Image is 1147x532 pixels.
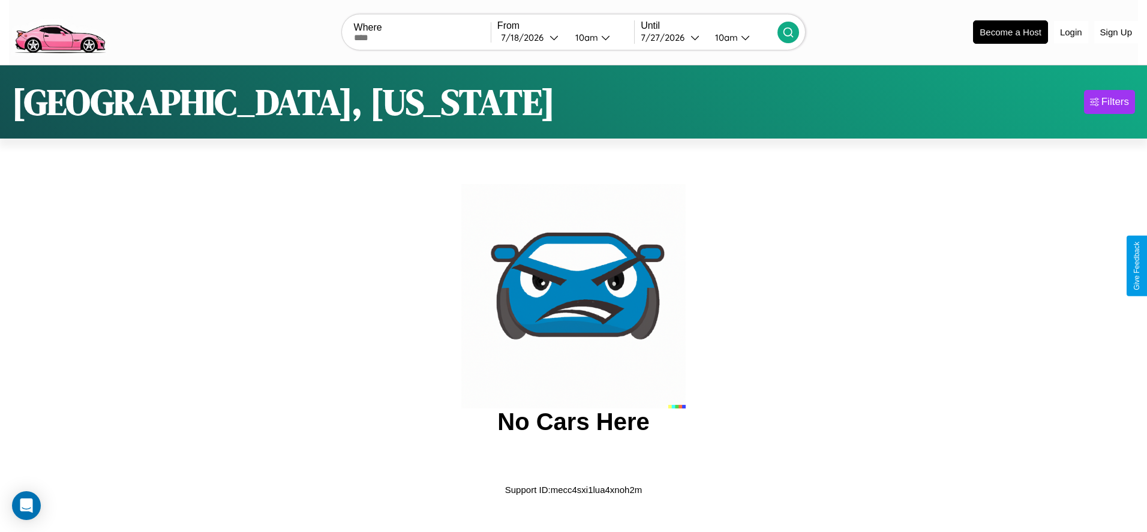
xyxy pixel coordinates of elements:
button: 10am [705,31,777,44]
button: Filters [1084,90,1135,114]
div: Give Feedback [1133,242,1141,290]
div: 7 / 27 / 2026 [641,32,690,43]
button: 10am [566,31,634,44]
button: Login [1054,21,1088,43]
div: 10am [569,32,601,43]
p: Support ID: mecc4sxi1lua4xnoh2m [505,482,642,498]
h1: [GEOGRAPHIC_DATA], [US_STATE] [12,77,555,127]
h2: No Cars Here [497,408,649,435]
button: Sign Up [1094,21,1138,43]
button: Become a Host [973,20,1048,44]
img: car [461,184,686,408]
div: Open Intercom Messenger [12,491,41,520]
label: Until [641,20,777,31]
div: 10am [709,32,741,43]
div: 7 / 18 / 2026 [501,32,550,43]
label: From [497,20,634,31]
img: logo [9,6,110,56]
button: 7/18/2026 [497,31,566,44]
label: Where [354,22,491,33]
div: Filters [1101,96,1129,108]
